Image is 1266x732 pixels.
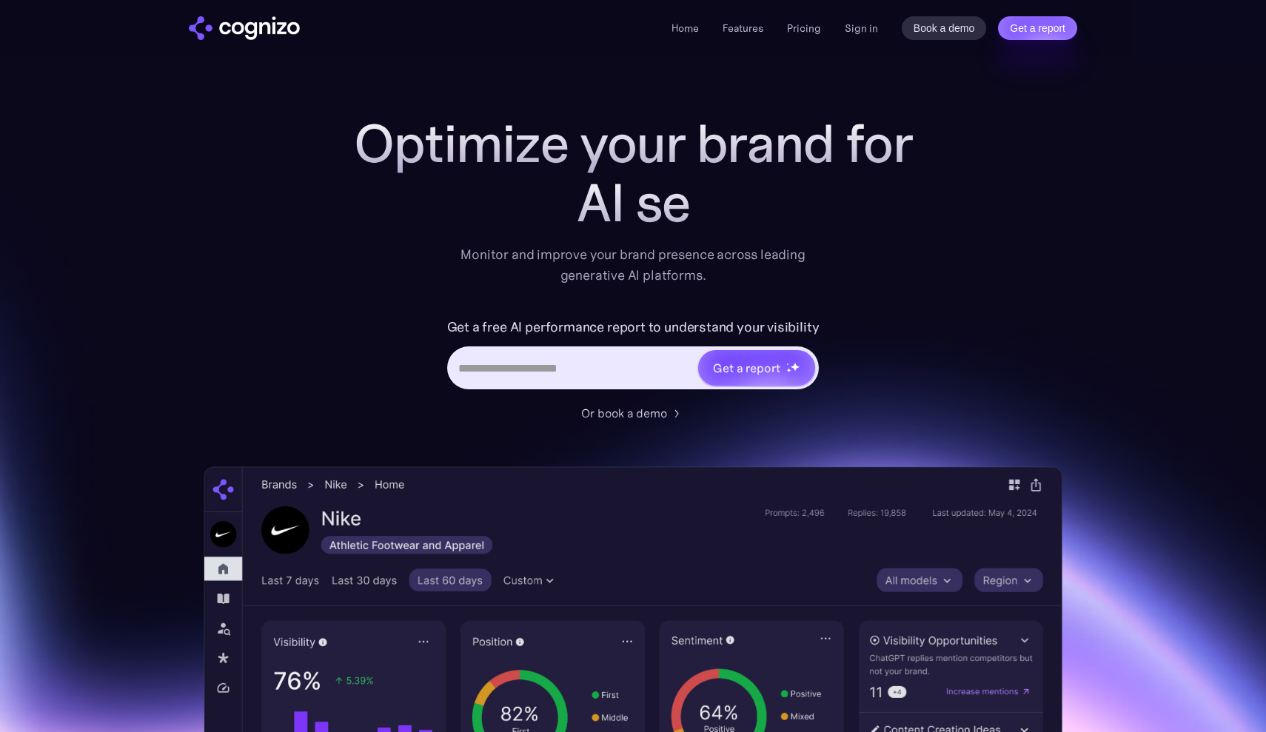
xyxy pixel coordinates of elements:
a: Sign in [845,19,878,37]
a: home [189,16,300,40]
div: AI se [337,173,929,232]
a: Or book a demo [581,404,685,422]
h1: Optimize your brand for [337,114,929,173]
div: Monitor and improve your brand presence across leading generative AI platforms. [451,244,815,286]
a: Features [723,21,763,35]
a: Get a reportstarstarstar [697,349,817,387]
img: star [790,362,800,372]
a: Pricing [787,21,821,35]
label: Get a free AI performance report to understand your visibility [447,315,820,339]
a: Get a report [998,16,1077,40]
img: star [786,368,791,373]
img: cognizo logo [189,16,300,40]
img: star [786,363,788,365]
a: Home [671,21,699,35]
div: Get a report [713,359,780,377]
div: Or book a demo [581,404,667,422]
form: Hero URL Input Form [447,315,820,397]
a: Book a demo [902,16,987,40]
